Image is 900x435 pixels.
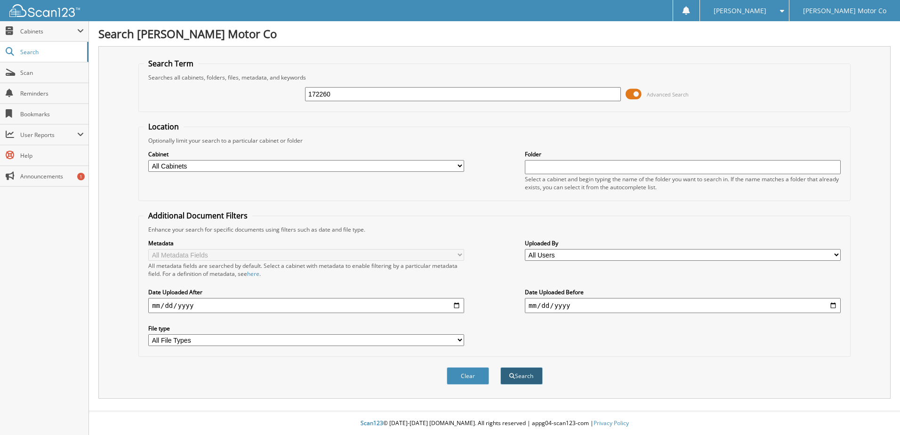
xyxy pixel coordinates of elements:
span: Scan [20,69,84,77]
span: Advanced Search [647,91,689,98]
label: Metadata [148,239,464,247]
label: Uploaded By [525,239,841,247]
label: Date Uploaded Before [525,288,841,296]
label: Cabinet [148,150,464,158]
input: end [525,298,841,313]
div: Optionally limit your search to a particular cabinet or folder [144,137,845,145]
img: scan123-logo-white.svg [9,4,80,17]
h1: Search [PERSON_NAME] Motor Co [98,26,891,41]
a: Privacy Policy [594,419,629,427]
input: start [148,298,464,313]
label: Folder [525,150,841,158]
legend: Additional Document Filters [144,210,252,221]
div: Select a cabinet and begin typing the name of the folder you want to search in. If the name match... [525,175,841,191]
span: Help [20,152,84,160]
span: Announcements [20,172,84,180]
div: Enhance your search for specific documents using filters such as date and file type. [144,226,845,234]
label: Date Uploaded After [148,288,464,296]
span: Cabinets [20,27,77,35]
div: Searches all cabinets, folders, files, metadata, and keywords [144,73,845,81]
legend: Search Term [144,58,198,69]
a: here [247,270,259,278]
button: Search [500,367,543,385]
span: Scan123 [361,419,383,427]
span: Search [20,48,82,56]
div: 1 [77,173,85,180]
span: [PERSON_NAME] [714,8,766,14]
div: © [DATE]-[DATE] [DOMAIN_NAME]. All rights reserved | appg04-scan123-com | [89,412,900,435]
button: Clear [447,367,489,385]
label: File type [148,324,464,332]
legend: Location [144,121,184,132]
span: Reminders [20,89,84,97]
span: [PERSON_NAME] Motor Co [803,8,886,14]
div: All metadata fields are searched by default. Select a cabinet with metadata to enable filtering b... [148,262,464,278]
span: User Reports [20,131,77,139]
span: Bookmarks [20,110,84,118]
